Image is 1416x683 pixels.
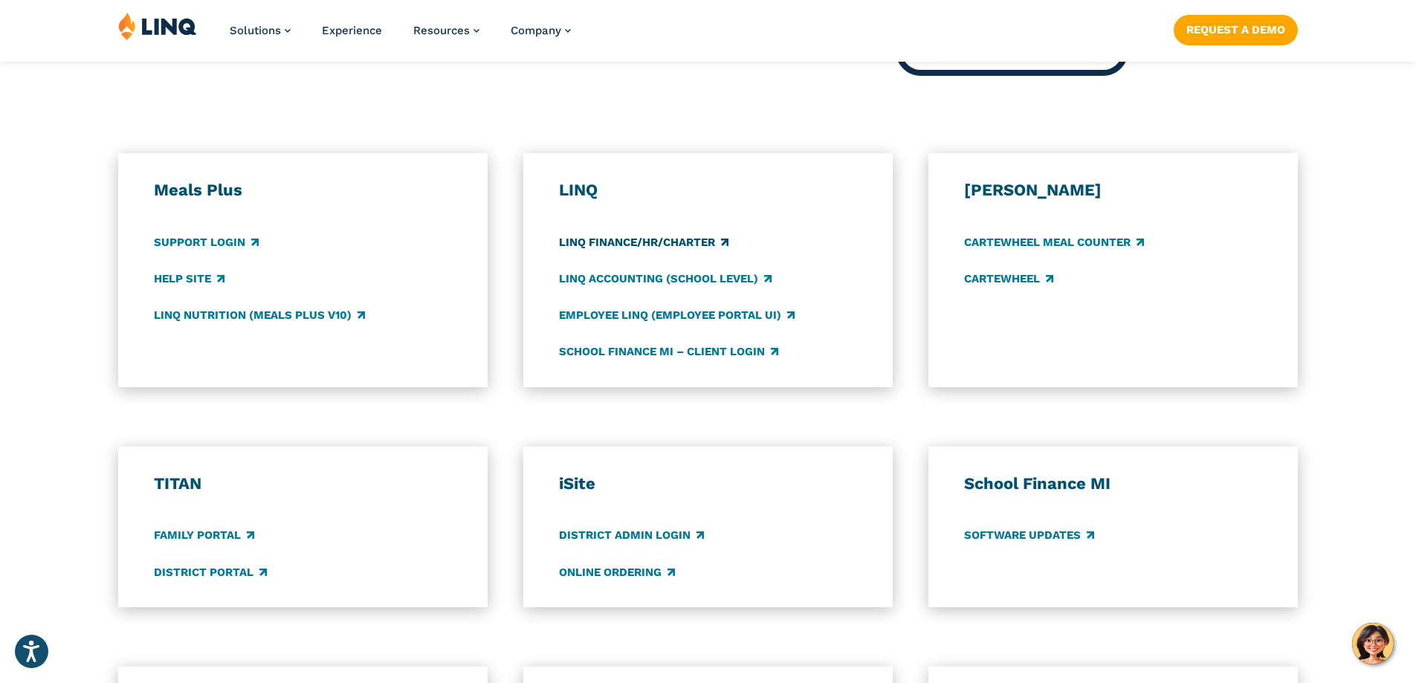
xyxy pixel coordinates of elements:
h3: iSite [559,473,858,494]
img: LINQ | K‑12 Software [118,12,197,40]
a: Software Updates [964,528,1094,544]
a: Request a Demo [1174,15,1298,45]
h3: TITAN [154,473,453,494]
h3: LINQ [559,180,858,201]
a: School Finance MI – Client Login [559,343,778,360]
span: Company [511,24,561,37]
button: Hello, have a question? Let’s chat. [1352,623,1394,664]
a: Online Ordering [559,564,675,580]
a: Company [511,24,571,37]
a: Family Portal [154,528,254,544]
a: LINQ Nutrition (Meals Plus v10) [154,307,365,323]
h3: School Finance MI [964,473,1263,494]
a: District Portal [154,564,267,580]
a: Resources [413,24,479,37]
a: CARTEWHEEL [964,271,1053,287]
nav: Button Navigation [1174,12,1298,45]
a: Help Site [154,271,224,287]
h3: Meals Plus [154,180,453,201]
span: Solutions [230,24,281,37]
a: Experience [322,24,382,37]
a: Support Login [154,234,259,250]
h3: [PERSON_NAME] [964,180,1263,201]
a: LINQ Accounting (school level) [559,271,772,287]
a: Solutions [230,24,291,37]
a: District Admin Login [559,528,704,544]
a: CARTEWHEEL Meal Counter [964,234,1144,250]
span: Resources [413,24,470,37]
nav: Primary Navigation [230,12,571,61]
a: Employee LINQ (Employee Portal UI) [559,307,795,323]
a: LINQ Finance/HR/Charter [559,234,728,250]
